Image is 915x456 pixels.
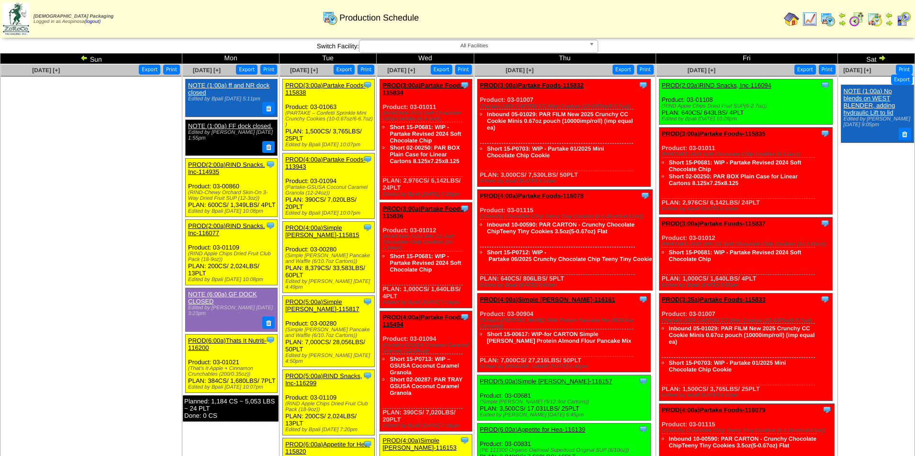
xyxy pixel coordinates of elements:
div: Edited by Bpali [DATE] 10:08pm [188,208,277,214]
img: Tooltip [363,439,372,449]
img: Tooltip [363,223,372,232]
a: [DATE] [+] [193,67,221,74]
a: PROD(4:00a)Simple [PERSON_NAME]-116161 [480,296,615,303]
button: Print [455,65,472,75]
a: NOTE (1:00a) No blends on WEST BLENDER, adding hydraulic Lift to lid [844,87,895,116]
div: Product: 03-01011 PLAN: 2,976CS / 6,142LBS / 24PLT [659,128,832,215]
div: Edited by [PERSON_NAME] [DATE] 4:49pm [285,279,374,290]
a: [DATE] [+] [387,67,415,74]
a: PROD(3:00a)Partake Foods-115832 [480,82,584,89]
div: Planned: 1,184 CS ~ 5,053 LBS ~ 24 PLT Done: 0 CS [183,395,279,422]
img: Tooltip [363,297,372,306]
div: (PARTAKE-2024 Soft Chocolate Chip Cookies (6-5.5oz)) [382,110,471,122]
img: Tooltip [638,80,648,90]
img: calendarinout.gif [867,11,882,27]
a: PROD(3:00a)Partake Foods-115835 [662,130,766,137]
div: (Partake-GSUSA Coconut Caramel Granola (12-24oz)) [382,342,471,354]
img: Tooltip [363,80,372,90]
a: Short 15-P0703: WIP - Partake 01/2025 Mini Chocolate Chip Cookie [487,145,604,159]
img: Tooltip [820,218,830,228]
a: PROD(3:00a)Partake Foods-115838 [285,82,366,96]
div: Product: 03-00904 PLAN: 7,000CS / 27,216LBS / 50PLT [477,293,650,372]
td: Sat [837,54,915,64]
div: Edited by Bpali [DATE] 9:33pm [480,178,650,184]
button: Export [236,65,257,75]
div: Edited by Bpali [DATE] 7:19pm [382,423,471,429]
img: calendarcustomer.gif [896,11,911,27]
div: (Simple [PERSON_NAME] (6/12.9oz Cartons)) [480,399,650,405]
a: NOTE (1:00a) ff and NR dock closed [188,82,269,96]
a: Inbound 10-00590: PAR CARTON - Crunchy Chocolate ChipTeeny Tiny Cookies 3.5oz(5-0.67oz) Flat [487,221,635,235]
button: Delete Note [899,128,911,140]
img: calendarblend.gif [849,11,864,27]
div: Edited by [PERSON_NAME] [DATE] 6:44pm [480,364,650,369]
div: Edited by Bpali [DATE] 7:19pm [382,191,471,197]
div: Product: 03-01094 PLAN: 390CS / 7,020LBS / 20PLT [380,311,472,432]
div: Product: 03-01109 PLAN: 200CS / 2,024LBS / 13PLT [186,220,278,285]
a: PROD(4:00a)Partake Foods-115494 [382,314,465,328]
a: [DATE] [+] [506,67,534,74]
a: PROD(5:00a)Simple [PERSON_NAME]-115817 [285,298,359,313]
a: Short 15-00617: WIP-for CARTON Simple [PERSON_NAME] Protein Almond Flour Pancake Mix [487,331,632,344]
a: Inbound 05-01029: PAR FILM New 2025 Crunchy CC Cookie Minis 0.67oz pouch (10000imp/roll) (imp equ... [669,325,815,345]
img: Tooltip [638,376,648,386]
div: (Simple [PERSON_NAME] Pancake and Waffle (6/10.7oz Cartons)) [285,327,374,338]
a: Short 15-P0681: WIP - Partake Revised 2024 Soft Chocolate Chip [669,249,802,262]
img: Tooltip [363,154,372,164]
img: Tooltip [640,191,650,200]
div: (Simple [PERSON_NAME] Pancake and Waffle (6/10.7oz Cartons)) [285,253,374,264]
div: Edited by Bpali [DATE] 5:11pm [188,96,274,102]
div: (Crunchy Chocolate Chip Teeny Tiny Cookies (6-3.35oz/5-0.67oz)) [662,428,834,434]
button: Print [357,65,374,75]
button: Print [896,65,913,75]
img: Tooltip [820,80,830,90]
div: (PARTAKE – Confetti Sprinkle Mini Crunchy Cookies (10-0.67oz/6-6.7oz) ) [285,110,374,128]
button: Print [819,65,836,75]
a: Short 15-P0681: WIP - Partake Revised 2024 Soft Chocolate Chip [390,253,461,273]
img: Tooltip [363,371,372,380]
a: PROD(3:00a)Partake Foods-115834 [382,82,465,96]
div: Product: 03-00280 PLAN: 7,000CS / 28,056LBS / 50PLT [283,296,375,367]
div: (PE 111300 Organic Oatmeal Superfood Original SUP (6/10oz)) [480,447,650,453]
div: Edited by Bpali [DATE] 10:28pm [662,116,832,122]
div: (RIND Apple Chips Dried Fruit Club Pack (18-9oz)) [285,401,374,413]
button: Delete Note [262,102,275,114]
div: Product: 03-01115 PLAN: 640CS / 806LBS / 5PLT [477,190,652,291]
span: [DATE] [+] [32,67,60,74]
div: Product: 03-00860 PLAN: 600CS / 1,349LBS / 4PLT [186,159,278,217]
div: (PARTAKE-2024 3PK SS Soft Chocolate Chip Cookies (24-1.09oz)) [662,241,832,247]
a: PROD(6:00a)Thats It Nutriti-116200 [188,337,267,351]
div: Product: 03-01011 PLAN: 2,976CS / 6,142LBS / 24PLT [380,79,472,200]
span: [DATE] [+] [688,67,715,74]
a: NOTE (6:00a) GF DOCK CLOSED [188,291,257,305]
div: Edited by Bpali [DATE] 10:07pm [285,210,374,216]
a: [DATE] [+] [290,67,318,74]
a: PROD(5:00a)RIND Snacks, Inc-116299 [285,372,362,387]
img: arrowleft.gif [80,54,88,62]
img: Tooltip [638,294,648,304]
a: PROD(6:00a)Appetite for Hea-116139 [480,426,585,433]
img: calendarprod.gif [820,11,836,27]
div: Edited by Bpali [DATE] 9:40pm [480,282,652,288]
img: Tooltip [820,294,830,304]
img: Tooltip [460,435,469,445]
a: PROD(5:00a)Simple [PERSON_NAME]-116157 [480,378,613,385]
a: Short 02-00250: PAR BOX Plain Case for Linear Cartons 8.125x7.25x8.125 [390,144,460,164]
td: Mon [182,54,279,64]
img: arrowright.gif [878,54,886,62]
span: [DEMOGRAPHIC_DATA] Packaging [33,14,113,19]
img: arrowleft.gif [885,11,893,19]
span: [DATE] [+] [843,67,871,74]
a: NOTE (1:00a) FF dock closed. [188,122,272,130]
a: PROD(4:00a)Simple [PERSON_NAME]-116153 [382,437,457,451]
img: arrowright.gif [885,19,893,27]
img: Tooltip [460,312,469,322]
a: Short 15-P0713: WIP – GSUSA Coconut Caramel Granola [390,356,459,376]
div: Product: 03-01012 PLAN: 1,000CS / 1,640LBS / 4PLT [659,217,832,291]
button: Print [637,65,654,75]
a: Short 15-P0712: WIP ‐ Partake 06/2025 Crunchy Chocolate Chip Teeny Tiny Cookie [487,249,652,262]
